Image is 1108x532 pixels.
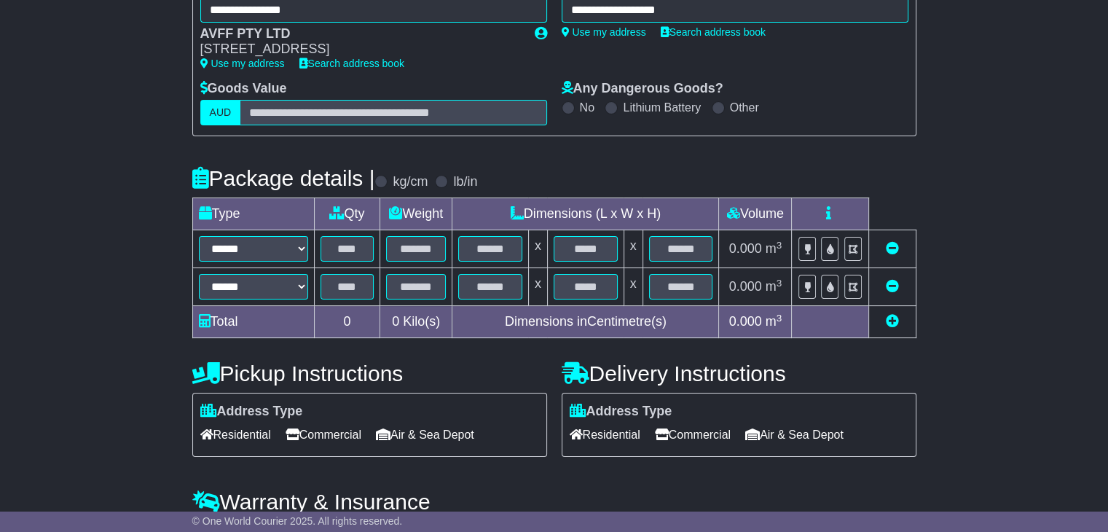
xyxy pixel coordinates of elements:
span: 0 [392,314,399,329]
label: Goods Value [200,81,287,97]
a: Remove this item [886,279,899,294]
a: Add new item [886,314,899,329]
label: No [580,101,594,114]
a: Use my address [562,26,646,38]
span: Residential [570,423,640,446]
td: x [624,230,643,268]
span: Commercial [286,423,361,446]
td: Type [192,198,314,230]
sup: 3 [777,240,782,251]
span: Air & Sea Depot [745,423,844,446]
h4: Pickup Instructions [192,361,547,386]
label: Address Type [570,404,672,420]
td: 0 [314,306,380,338]
span: m [766,279,782,294]
td: Dimensions in Centimetre(s) [452,306,719,338]
label: Address Type [200,404,303,420]
td: Total [192,306,314,338]
label: Lithium Battery [623,101,701,114]
label: Any Dangerous Goods? [562,81,723,97]
td: Weight [380,198,452,230]
span: 0.000 [729,314,762,329]
div: [STREET_ADDRESS] [200,42,520,58]
td: Volume [719,198,792,230]
label: AUD [200,100,241,125]
h4: Warranty & Insurance [192,490,916,514]
span: Air & Sea Depot [376,423,474,446]
span: m [766,314,782,329]
label: lb/in [453,174,477,190]
a: Search address book [661,26,766,38]
span: © One World Courier 2025. All rights reserved. [192,515,403,527]
label: Other [730,101,759,114]
td: x [624,268,643,306]
span: 0.000 [729,241,762,256]
td: Dimensions (L x W x H) [452,198,719,230]
td: Qty [314,198,380,230]
h4: Package details | [192,166,375,190]
h4: Delivery Instructions [562,361,916,386]
a: Use my address [200,58,285,69]
label: kg/cm [393,174,428,190]
div: AVFF PTY LTD [200,26,520,42]
a: Remove this item [886,241,899,256]
span: 0.000 [729,279,762,294]
span: m [766,241,782,256]
td: x [528,230,547,268]
td: Kilo(s) [380,306,452,338]
span: Residential [200,423,271,446]
sup: 3 [777,278,782,289]
td: x [528,268,547,306]
sup: 3 [777,313,782,324]
span: Commercial [655,423,731,446]
a: Search address book [299,58,404,69]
